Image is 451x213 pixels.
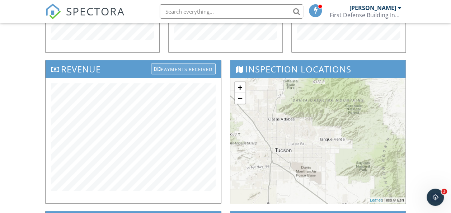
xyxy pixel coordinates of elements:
a: SPECTORA [45,10,125,25]
div: [PERSON_NAME] [349,4,396,11]
iframe: Intercom live chat [427,189,444,206]
a: Leaflet [370,198,382,202]
h3: Revenue [46,60,221,78]
span: SPECTORA [66,4,125,19]
h3: Inspection Locations [230,60,406,78]
img: The Best Home Inspection Software - Spectora [45,4,61,19]
div: First Defense Building Inspection [329,11,401,19]
a: Zoom out [235,93,245,104]
a: Payments Received [151,62,216,74]
input: Search everything... [160,4,303,19]
div: Payments Received [151,63,216,74]
a: Zoom in [235,82,245,93]
div: | Tiles © Esri [368,197,406,203]
span: 3 [441,189,447,194]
